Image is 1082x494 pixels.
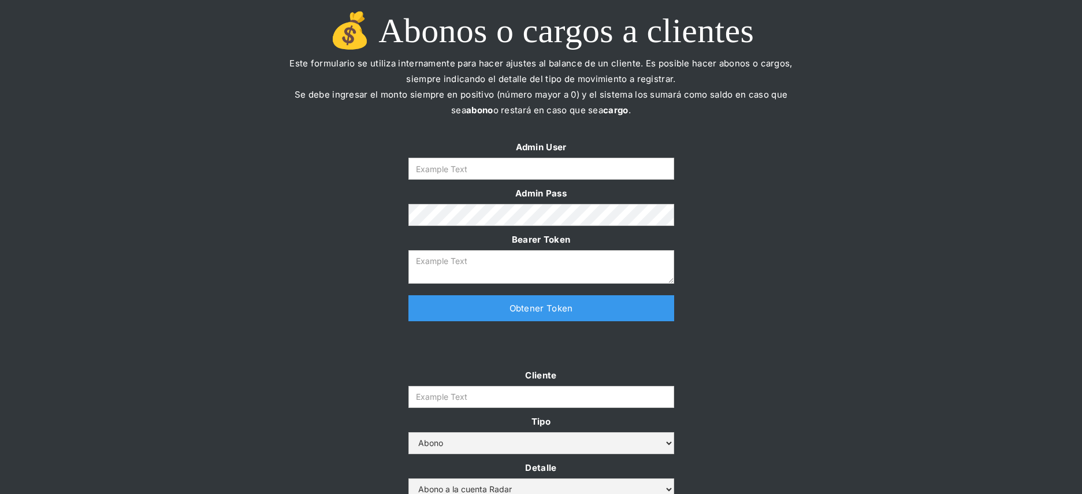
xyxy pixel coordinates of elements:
label: Cliente [408,367,674,383]
a: Obtener Token [408,295,674,321]
h1: 💰 Abonos o cargos a clientes [281,12,801,50]
label: Bearer Token [408,232,674,247]
input: Example Text [408,158,674,180]
label: Tipo [408,414,674,429]
label: Admin Pass [408,185,674,201]
strong: abono [466,105,493,116]
label: Admin User [408,139,674,155]
label: Detalle [408,460,674,476]
form: Form [408,139,674,284]
input: Example Text [408,386,674,408]
p: Este formulario se utiliza internamente para hacer ajustes al balance de un cliente. Es posible h... [281,55,801,133]
strong: cargo [603,105,629,116]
